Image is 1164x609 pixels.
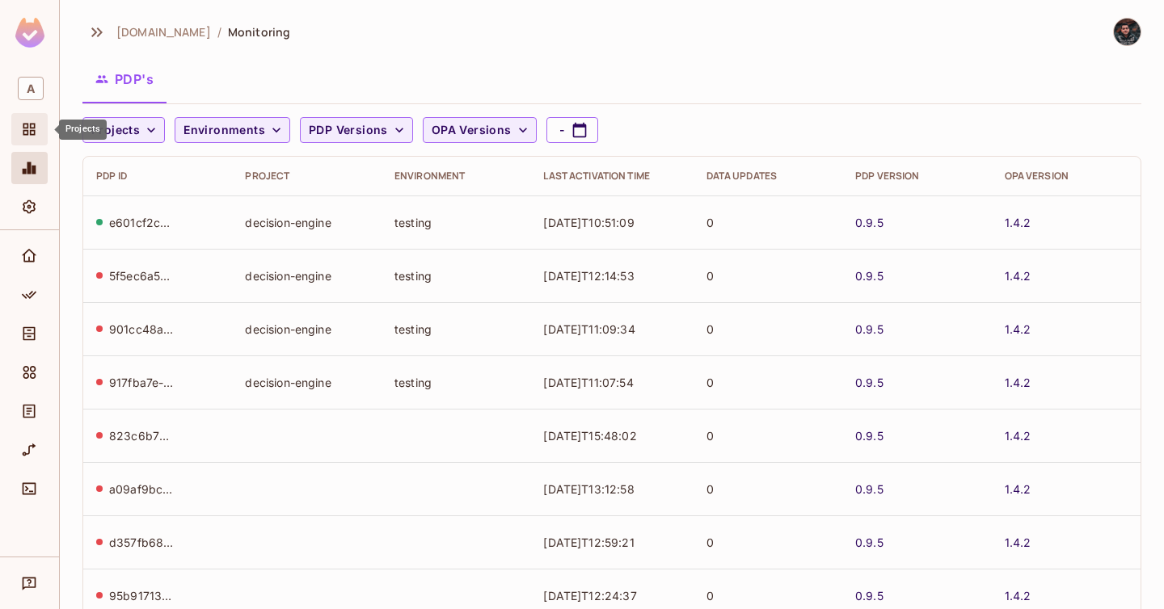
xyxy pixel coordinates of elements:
td: decision-engine [232,355,381,409]
div: 917fba7e-6880-46bd-b4f3-5af40fd0ce12 [109,375,174,390]
div: 95b91713-2821-45b8-bc30-53b4cc9a08c6 [109,588,174,603]
a: 1.4.2 [1005,321,1031,337]
img: Selmancan KILINÇ [1114,19,1141,45]
td: decision-engine [232,249,381,302]
span: Environments [183,120,265,141]
td: 0 [694,195,842,249]
span: Projects [91,120,140,141]
button: - [546,117,598,143]
a: 1.4.2 [1005,428,1031,443]
a: 1.4.2 [1005,481,1031,497]
span: the active workspace [116,24,211,40]
div: OPA Version [1005,170,1128,183]
td: 0 [694,462,842,515]
a: 0.9.5 [855,428,884,443]
span: PDP Versions [309,120,388,141]
span: A [18,77,44,100]
img: SReyMgAAAABJRU5ErkJggg== [15,18,44,48]
a: 0.9.5 [855,321,884,337]
a: 0.9.5 [855,268,884,283]
div: Projects [59,120,107,140]
div: d357fb68-b53d-419b-837b-00497e5e805c [109,535,174,550]
a: 1.4.2 [1005,215,1031,230]
td: testing [382,355,530,409]
td: decision-engine [232,302,381,355]
td: [DATE]T15:48:02 [530,409,693,462]
td: 0 [694,249,842,302]
div: Last Activation Time [543,170,680,183]
div: Connect [11,472,48,505]
button: Projects [82,117,165,143]
a: 1.4.2 [1005,375,1031,390]
div: Help & Updates [11,567,48,599]
div: Project [245,170,368,183]
div: Directory [11,317,48,350]
td: testing [382,195,530,249]
a: 0.9.5 [855,215,884,230]
td: testing [382,249,530,302]
div: 5f5ec6a5-14b2-494b-b387-1d940d0afc9d [109,268,174,283]
button: OPA Versions [423,117,537,143]
td: decision-engine [232,195,381,249]
div: Home [11,240,48,272]
div: Policy [11,279,48,311]
div: Audit Log [11,395,48,427]
td: testing [382,302,530,355]
button: PDP's [82,59,167,99]
div: PDP ID [96,170,219,183]
div: Workspace: abclojistik.com [11,70,48,107]
div: Projects [11,113,48,145]
a: 1.4.2 [1005,588,1031,603]
td: [DATE]T11:07:54 [530,355,693,409]
span: OPA Versions [432,120,512,141]
div: Data Updates [706,170,829,183]
div: Environment [394,170,517,183]
td: 0 [694,409,842,462]
button: PDP Versions [300,117,413,143]
div: a09af9bc-1cbe-483e-a612-de4061dc0342 [109,481,174,497]
li: / [217,24,221,40]
div: Settings [11,191,48,223]
a: 0.9.5 [855,375,884,390]
td: 0 [694,515,842,569]
a: 0.9.5 [855,588,884,603]
div: URL Mapping [11,434,48,466]
a: 1.4.2 [1005,535,1031,550]
td: [DATE]T12:59:21 [530,515,693,569]
div: 901cc48a-1f83-4605-b930-d4a300004755 [109,321,174,337]
span: Monitoring [228,24,290,40]
button: Environments [175,117,290,143]
div: 823c6b72-2ddf-4dce-8672-3d18e526377d [109,428,174,443]
a: 1.4.2 [1005,268,1031,283]
td: [DATE]T11:09:34 [530,302,693,355]
div: Monitoring [11,152,48,184]
a: 0.9.5 [855,535,884,550]
td: 0 [694,302,842,355]
td: [DATE]T12:14:53 [530,249,693,302]
div: PDP Version [855,170,978,183]
div: Elements [11,356,48,388]
td: [DATE]T13:12:58 [530,462,693,515]
a: 0.9.5 [855,481,884,497]
td: 0 [694,355,842,409]
td: [DATE]T10:51:09 [530,195,693,249]
div: e601cf2c-6d6f-435c-afce-748fd33a358f [109,215,174,230]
